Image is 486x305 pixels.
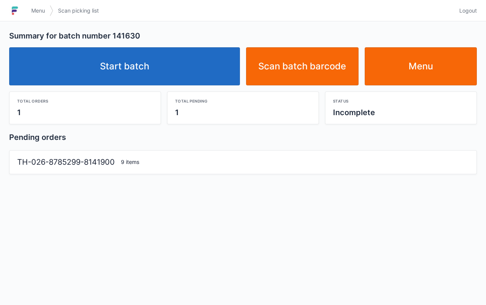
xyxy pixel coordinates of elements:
[27,4,50,18] a: Menu
[53,4,103,18] a: Scan picking list
[455,4,477,18] a: Logout
[58,7,99,14] span: Scan picking list
[365,47,477,85] a: Menu
[118,158,472,166] div: 9 items
[333,107,469,118] div: Incomplete
[9,5,21,17] img: logo-small.jpg
[9,30,477,41] h2: Summary for batch number 141630
[246,47,359,85] a: Scan batch barcode
[14,157,118,168] div: TH-026-8785299-8141900
[175,107,311,118] div: 1
[9,47,240,85] a: Start batch
[459,7,477,14] span: Logout
[31,7,45,14] span: Menu
[175,98,311,104] div: Total pending
[50,2,53,20] img: svg>
[333,98,469,104] div: Status
[17,98,153,104] div: Total orders
[17,107,153,118] div: 1
[9,132,477,143] h2: Pending orders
